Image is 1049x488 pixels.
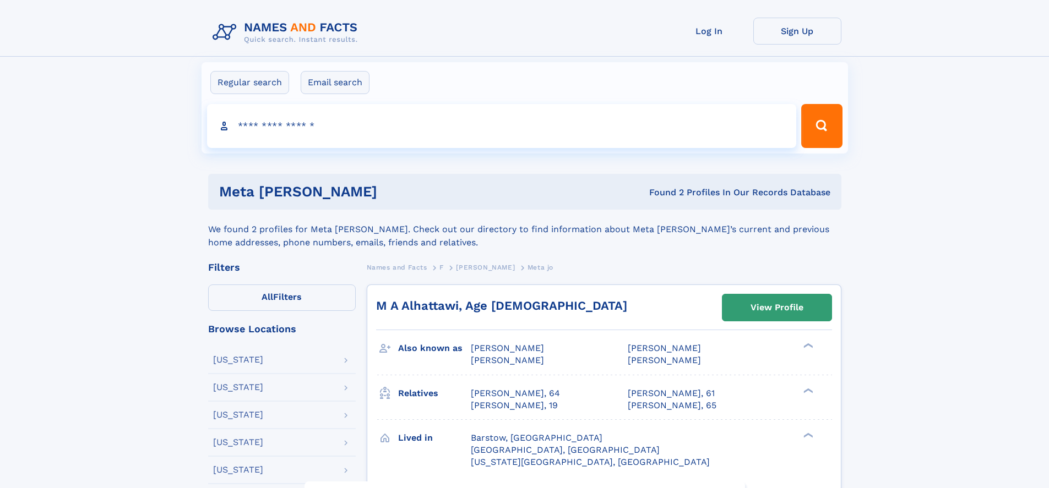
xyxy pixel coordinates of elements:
[213,355,263,364] div: [US_STATE]
[208,262,356,272] div: Filters
[801,431,814,438] div: ❯
[208,284,356,311] label: Filters
[398,339,471,358] h3: Also known as
[262,292,273,302] span: All
[213,465,263,474] div: [US_STATE]
[471,355,544,365] span: [PERSON_NAME]
[665,18,753,45] a: Log In
[208,324,356,334] div: Browse Locations
[628,387,715,399] a: [PERSON_NAME], 61
[210,71,289,94] label: Regular search
[513,187,830,199] div: Found 2 Profiles In Our Records Database
[207,104,797,148] input: search input
[751,295,803,320] div: View Profile
[471,343,544,353] span: [PERSON_NAME]
[208,18,367,47] img: Logo Names and Facts
[471,432,602,443] span: Barstow, [GEOGRAPHIC_DATA]
[801,387,814,394] div: ❯
[471,445,660,455] span: [GEOGRAPHIC_DATA], [GEOGRAPHIC_DATA]
[376,299,627,312] a: M A Alhattawi, Age [DEMOGRAPHIC_DATA]
[367,260,427,274] a: Names and Facts
[439,264,444,271] span: F
[213,438,263,447] div: [US_STATE]
[213,383,263,392] div: [US_STATE]
[219,185,513,199] h1: meta [PERSON_NAME]
[213,410,263,419] div: [US_STATE]
[208,210,841,249] div: We found 2 profiles for Meta [PERSON_NAME]. Check out our directory to find information about Met...
[722,294,831,321] a: View Profile
[471,399,558,412] a: [PERSON_NAME], 19
[628,355,701,365] span: [PERSON_NAME]
[528,264,553,271] span: Meta jo
[628,399,716,412] a: [PERSON_NAME], 65
[753,18,841,45] a: Sign Up
[801,104,842,148] button: Search Button
[398,384,471,403] h3: Relatives
[471,457,710,467] span: [US_STATE][GEOGRAPHIC_DATA], [GEOGRAPHIC_DATA]
[301,71,369,94] label: Email search
[471,387,560,399] a: [PERSON_NAME], 64
[456,260,515,274] a: [PERSON_NAME]
[628,343,701,353] span: [PERSON_NAME]
[801,342,814,349] div: ❯
[398,429,471,447] h3: Lived in
[439,260,444,274] a: F
[456,264,515,271] span: [PERSON_NAME]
